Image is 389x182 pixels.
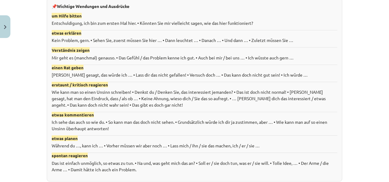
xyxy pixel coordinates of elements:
img: icon-close-lesson-0947bae3869378f0d4975bcd49f059093ad1ed9edebbc8119c70593378902aed.svg [4,25,6,29]
span: erstaunt / kritisch reagieren [52,82,108,87]
p: Entschuldigung, ich bin zum ersten Mal hier. • Könnten Sie mir vielleicht sagen, wie das hier fun... [52,20,337,26]
p: Wie kann man so einen Unsinn schreiben! • Denkst du / Denken Sie, das interessiert jemanden? • Da... [52,89,337,108]
span: einen Rat geben [52,65,83,70]
p: Das ist einfach unmöglich, so etwas zu tun. • Na und, was geht mich das an? • Soll er / sie doch ... [52,160,337,173]
span: Verständnis zeigen [52,47,90,53]
p: Ich sehe das auch so wie du. • So kann man das doch nicht sehen. • Grundsätzlich würde ich dir ja... [52,119,337,132]
p: [PERSON_NAME] gesagt, das würde ich … • Lass dir das nicht gefallen! • Versuch doch … • Das kann ... [52,72,337,78]
p: Mir geht es (manchmal) genauso. • Das Gefühl / das Problem kenne ich gut. • Auch bei mir / bei un... [52,55,337,61]
span: etwas kommentieren [52,112,94,117]
p: Kein Problem, gern. • Sehen Sie, zuerst müssen Sie hier … • Dann leuchtet … • Danach … • Und dann... [52,37,337,44]
span: etwas planen [52,135,78,141]
p: 📌 [52,3,337,9]
p: Während du …, kann ich … • Vorher müssen wir aber noch … • Lass mich / ihn / sie das machen, ich ... [52,142,337,149]
span: etwas erklären [52,30,81,36]
span: spontan reagieren [52,153,88,158]
strong: Wichtige Wendungen und Ausdrücke [57,3,129,9]
span: um Hilfe bitten [52,13,82,18]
